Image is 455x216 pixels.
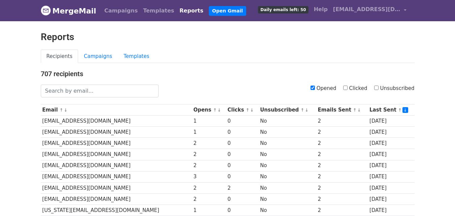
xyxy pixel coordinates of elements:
a: Open Gmail [209,6,246,16]
a: Templates [140,4,177,18]
td: [DATE] [368,182,414,193]
td: [EMAIL_ADDRESS][DOMAIN_NAME] [41,127,192,138]
a: Templates [118,50,155,63]
label: Unsubscribed [374,85,415,92]
h4: 707 recipients [41,70,415,78]
td: [EMAIL_ADDRESS][DOMAIN_NAME] [41,171,192,182]
td: 2 [316,182,368,193]
a: ↑ [213,107,217,113]
td: [EMAIL_ADDRESS][DOMAIN_NAME] [41,116,192,127]
a: ↓ [64,107,68,113]
td: 0 [226,160,259,171]
td: No [258,116,316,127]
td: [DATE] [368,127,414,138]
td: 0 [226,193,259,205]
td: 3 [192,171,226,182]
a: ↑ [353,107,357,113]
td: 2 [316,138,368,149]
td: 0 [226,205,259,216]
a: ↓ [357,107,361,113]
td: [DATE] [368,171,414,182]
td: [DATE] [368,138,414,149]
td: 0 [226,116,259,127]
td: No [258,182,316,193]
td: 1 [192,116,226,127]
a: Recipients [41,50,78,63]
a: ↑ [398,107,402,113]
input: Unsubscribed [374,86,379,90]
td: 2 [316,116,368,127]
label: Opened [311,85,336,92]
a: ↓ [250,107,254,113]
td: [US_STATE][EMAIL_ADDRESS][DOMAIN_NAME] [41,205,192,216]
td: 2 [316,193,368,205]
input: Search by email... [41,85,159,97]
th: Unsubscribed [258,104,316,116]
td: 0 [226,171,259,182]
td: No [258,127,316,138]
th: Last Sent [368,104,414,116]
span: [EMAIL_ADDRESS][DOMAIN_NAME] [333,5,400,13]
th: Emails Sent [316,104,368,116]
td: [EMAIL_ADDRESS][DOMAIN_NAME] [41,149,192,160]
h2: Reports [41,31,415,43]
td: [DATE] [368,116,414,127]
td: 2 [316,149,368,160]
a: Daily emails left: 50 [255,3,311,16]
a: ↑ [60,107,63,113]
td: 2 [316,171,368,182]
td: 1 [192,127,226,138]
a: Help [311,3,330,16]
a: Campaigns [102,4,140,18]
td: 2 [316,205,368,216]
img: MergeMail logo [41,5,51,16]
a: Campaigns [78,50,118,63]
td: No [258,171,316,182]
span: Daily emails left: 50 [258,6,308,13]
td: [DATE] [368,205,414,216]
td: No [258,193,316,205]
td: [EMAIL_ADDRESS][DOMAIN_NAME] [41,182,192,193]
td: No [258,149,316,160]
th: Clicks [226,104,259,116]
label: Clicked [343,85,367,92]
td: 0 [226,149,259,160]
th: Email [41,104,192,116]
td: No [258,138,316,149]
td: 2 [316,160,368,171]
a: ↑ [246,107,250,113]
td: 2 [192,193,226,205]
a: ↑ [301,107,304,113]
a: Reports [177,4,206,18]
td: [DATE] [368,160,414,171]
td: 2 [316,127,368,138]
td: [EMAIL_ADDRESS][DOMAIN_NAME] [41,193,192,205]
input: Opened [311,86,315,90]
td: 2 [226,182,259,193]
td: [DATE] [368,149,414,160]
td: 2 [192,149,226,160]
a: MergeMail [41,4,96,18]
td: [DATE] [368,193,414,205]
a: ↓ [402,107,408,113]
a: ↓ [217,107,221,113]
td: [EMAIL_ADDRESS][DOMAIN_NAME] [41,138,192,149]
td: 2 [192,182,226,193]
td: 2 [192,138,226,149]
a: ↓ [305,107,308,113]
input: Clicked [343,86,348,90]
td: 1 [192,205,226,216]
td: No [258,205,316,216]
td: 2 [192,160,226,171]
td: 0 [226,127,259,138]
a: [EMAIL_ADDRESS][DOMAIN_NAME] [330,3,409,19]
td: No [258,160,316,171]
th: Opens [192,104,226,116]
td: [EMAIL_ADDRESS][DOMAIN_NAME] [41,160,192,171]
td: 0 [226,138,259,149]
